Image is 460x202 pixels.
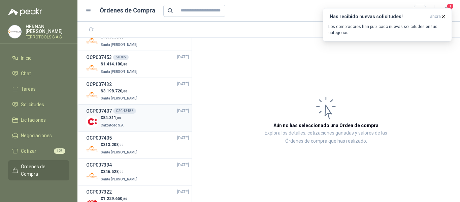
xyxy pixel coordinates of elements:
[177,189,189,195] span: [DATE]
[101,177,137,181] span: Santa [PERSON_NAME]
[447,3,454,9] span: 1
[86,161,112,169] h3: OCP007394
[177,81,189,87] span: [DATE]
[86,116,98,127] img: Company Logo
[440,5,452,17] button: 1
[54,148,65,154] span: 128
[119,170,124,174] span: ,00
[86,54,112,61] h3: OCP007453
[86,161,189,182] a: OCP007394[DATE] Company Logo$346.528,00Santa [PERSON_NAME]
[86,81,112,88] h3: OCP007432
[21,147,36,155] span: Cotizar
[8,145,69,157] a: Cotizar128
[8,25,21,38] img: Company Logo
[116,116,121,120] span: ,50
[177,108,189,114] span: [DATE]
[101,123,124,127] span: Calzatodo S.A.
[86,170,98,181] img: Company Logo
[328,14,427,20] h3: ¡Has recibido nuevas solicitudes!
[8,160,69,180] a: Órdenes de Compra
[101,88,139,94] p: $
[101,142,139,148] p: $
[101,43,137,47] span: Santa [PERSON_NAME]
[119,143,124,147] span: ,00
[26,35,69,39] p: FERROTOOLS S.A.S.
[259,129,393,145] p: Explora los detalles, cotizaciones ganadas y valores de las Órdenes de compra que has realizado.
[430,14,441,20] span: ahora
[122,89,127,93] span: ,00
[103,89,127,93] span: 3.198.720
[113,108,136,114] div: OSC 43486
[86,89,98,101] img: Company Logo
[103,142,124,147] span: 313.208
[86,107,112,115] h3: OCP007407
[86,81,189,102] a: OCP007432[DATE] Company Logo$3.198.720,00Santa [PERSON_NAME]
[177,135,189,141] span: [DATE]
[273,122,379,129] h3: Aún no has seleccionado una Orden de compra
[86,35,98,47] img: Company Logo
[103,115,121,120] span: 84.311
[177,162,189,168] span: [DATE]
[86,54,189,75] a: OCP00745350905[DATE] Company Logo$1.414.100,80Santa [PERSON_NAME]
[8,83,69,95] a: Tareas
[122,197,127,201] span: ,80
[101,150,137,154] span: Santa [PERSON_NAME]
[21,54,32,62] span: Inicio
[323,8,452,41] button: ¡Has recibido nuevas solicitudes!ahora Los compradores han publicado nuevas solicitudes en tus ca...
[8,183,69,196] a: Remisiones
[86,134,112,142] h3: OCP007405
[21,70,31,77] span: Chat
[119,35,124,39] span: ,00
[103,196,127,201] span: 1.229.650
[101,115,126,121] p: $
[21,101,44,108] span: Solicitudes
[21,85,36,93] span: Tareas
[8,114,69,126] a: Licitaciones
[21,132,52,139] span: Negociaciones
[101,96,137,100] span: Santa [PERSON_NAME]
[101,196,128,202] p: $
[86,107,189,128] a: OCP007407OSC 43486[DATE] Company Logo$84.311,50Calzatodo S.A.
[26,24,69,34] p: HERNAN [PERSON_NAME]
[86,62,98,74] img: Company Logo
[328,24,446,36] p: Los compradores han publicado nuevas solicitudes en tus categorías.
[101,61,139,67] p: $
[8,98,69,111] a: Solicitudes
[86,143,98,154] img: Company Logo
[103,169,124,174] span: 346.528
[86,134,189,155] a: OCP007405[DATE] Company Logo$313.208,00Santa [PERSON_NAME]
[101,169,139,175] p: $
[8,52,69,64] a: Inicio
[8,8,42,16] img: Logo peakr
[177,54,189,60] span: [DATE]
[8,129,69,142] a: Negociaciones
[8,67,69,80] a: Chat
[103,35,124,39] span: 799.680
[101,70,137,74] span: Santa [PERSON_NAME]
[21,116,46,124] span: Licitaciones
[103,62,127,66] span: 1.414.100
[21,163,63,178] span: Órdenes de Compra
[100,6,155,15] h1: Órdenes de Compra
[113,55,129,60] div: 50905
[86,188,112,196] h3: OCP007322
[122,62,127,66] span: ,80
